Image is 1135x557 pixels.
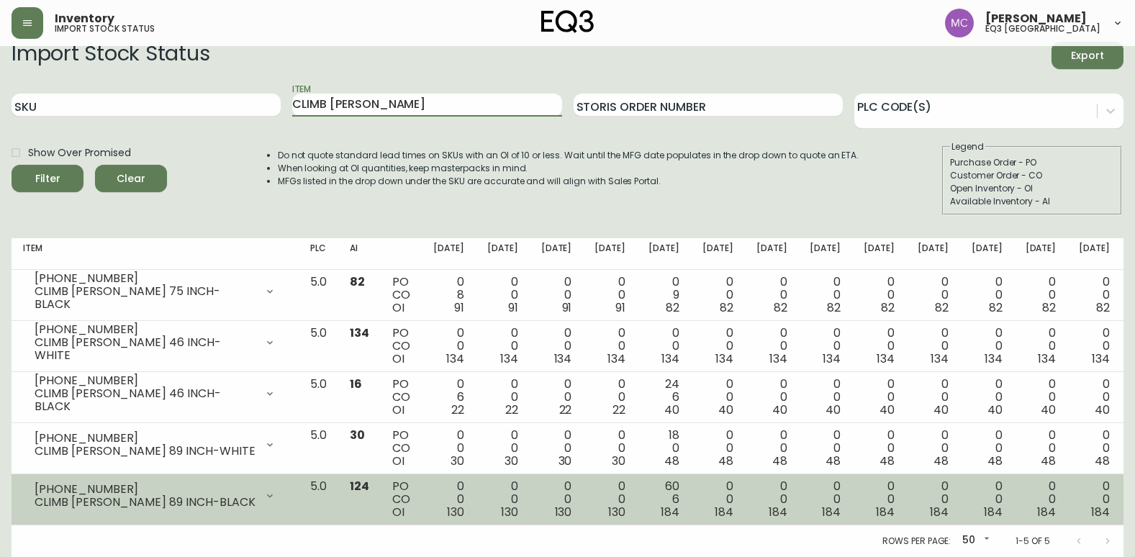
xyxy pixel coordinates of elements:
[985,350,1003,367] span: 134
[487,327,518,366] div: 0 0
[35,387,256,413] div: CLIMB [PERSON_NAME] 46 INCH- BLACK
[28,145,131,160] span: Show Over Promised
[864,276,895,314] div: 0 0
[95,165,167,192] button: Clear
[664,402,679,418] span: 40
[826,453,841,469] span: 48
[392,299,404,316] span: OI
[299,270,338,321] td: 5.0
[637,238,691,270] th: [DATE]
[107,170,155,188] span: Clear
[876,504,895,520] span: 184
[661,350,679,367] span: 134
[918,327,949,366] div: 0 0
[541,378,572,417] div: 0 0
[810,276,841,314] div: 0 0
[906,238,960,270] th: [DATE]
[1026,429,1057,468] div: 0 0
[985,24,1100,33] h5: eq3 [GEOGRAPHIC_DATA]
[1079,480,1110,519] div: 0 0
[559,402,572,418] span: 22
[1041,453,1056,469] span: 48
[392,327,410,366] div: PO CO
[447,504,464,520] span: 130
[1095,453,1110,469] span: 48
[594,480,625,519] div: 0 0
[769,504,787,520] span: 184
[774,299,787,316] span: 82
[35,445,256,458] div: CLIMB [PERSON_NAME] 89 INCH-WHITE
[826,402,841,418] span: 40
[1067,238,1121,270] th: [DATE]
[666,299,679,316] span: 82
[950,169,1114,182] div: Customer Order - CO
[987,402,1003,418] span: 40
[1095,402,1110,418] span: 40
[505,402,518,418] span: 22
[554,350,572,367] span: 134
[879,402,895,418] span: 40
[1079,327,1110,366] div: 0 0
[972,378,1003,417] div: 0 0
[772,453,787,469] span: 48
[451,402,464,418] span: 22
[454,299,464,316] span: 91
[612,453,625,469] span: 30
[864,429,895,468] div: 0 0
[1014,238,1068,270] th: [DATE]
[392,350,404,367] span: OI
[278,175,859,188] li: MFGs listed in the drop down under the SKU are accurate and will align with Sales Portal.
[989,299,1003,316] span: 82
[299,423,338,474] td: 5.0
[702,327,733,366] div: 0 0
[931,350,949,367] span: 134
[1042,299,1056,316] span: 82
[810,429,841,468] div: 0 0
[446,350,464,367] span: 134
[918,480,949,519] div: 0 0
[476,238,530,270] th: [DATE]
[505,453,518,469] span: 30
[718,453,733,469] span: 48
[881,299,895,316] span: 82
[661,504,679,520] span: 184
[508,299,518,316] span: 91
[433,429,464,468] div: 0 0
[594,276,625,314] div: 0 0
[720,299,733,316] span: 82
[23,429,287,461] div: [PHONE_NUMBER]CLIMB [PERSON_NAME] 89 INCH-WHITE
[945,9,974,37] img: 6dbdb61c5655a9a555815750a11666cc
[950,195,1114,208] div: Available Inventory - AI
[1026,378,1057,417] div: 0 0
[918,378,949,417] div: 0 0
[35,170,60,188] div: Filter
[950,140,985,153] legend: Legend
[702,276,733,314] div: 0 0
[299,372,338,423] td: 5.0
[1091,504,1110,520] span: 184
[822,504,841,520] span: 184
[541,480,572,519] div: 0 0
[715,504,733,520] span: 184
[798,238,852,270] th: [DATE]
[451,453,464,469] span: 30
[541,276,572,314] div: 0 0
[392,276,410,314] div: PO CO
[702,429,733,468] div: 0 0
[392,378,410,417] div: PO CO
[702,378,733,417] div: 0 0
[607,350,625,367] span: 134
[879,453,895,469] span: 48
[612,402,625,418] span: 22
[864,327,895,366] div: 0 0
[35,432,256,445] div: [PHONE_NUMBER]
[541,429,572,468] div: 0 0
[1041,402,1056,418] span: 40
[530,238,584,270] th: [DATE]
[12,238,299,270] th: Item
[985,13,1087,24] span: [PERSON_NAME]
[1052,42,1123,69] button: Export
[12,165,83,192] button: Filter
[756,327,787,366] div: 0 0
[648,276,679,314] div: 0 9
